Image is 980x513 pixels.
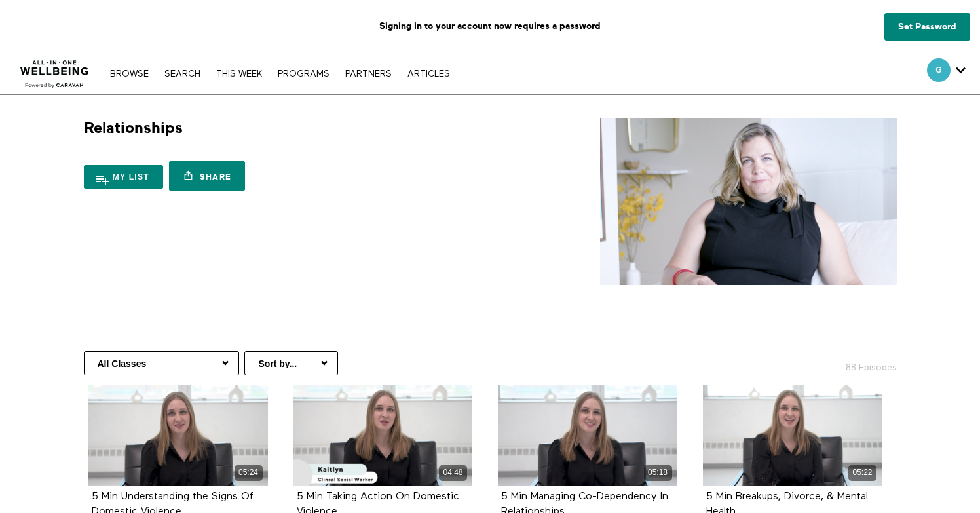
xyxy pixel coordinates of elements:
[271,69,336,79] a: PROGRAMS
[401,69,457,79] a: ARTICLES
[498,385,677,486] a: 5 Min Managing Co-Dependency In Relationships 05:18
[235,465,263,480] div: 05:24
[757,351,905,374] h2: 88 Episodes
[439,465,467,480] div: 04:48
[169,161,245,191] a: Share
[600,118,897,285] img: Relationships
[15,50,94,90] img: CARAVAN
[10,10,970,43] p: Signing in to your account now requires a password
[339,69,398,79] a: PARTNERS
[644,465,672,480] div: 05:18
[917,52,975,94] div: Secondary
[104,69,155,79] a: Browse
[104,67,456,80] nav: Primary
[210,69,269,79] a: THIS WEEK
[293,385,473,486] a: 5 Min Taking Action On Domestic Violence 04:48
[84,165,164,189] button: My list
[884,13,970,41] a: Set Password
[88,385,268,486] a: 5 Min Understanding the Signs Of Domestic Violence 05:24
[84,118,183,138] h1: Relationships
[158,69,207,79] a: Search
